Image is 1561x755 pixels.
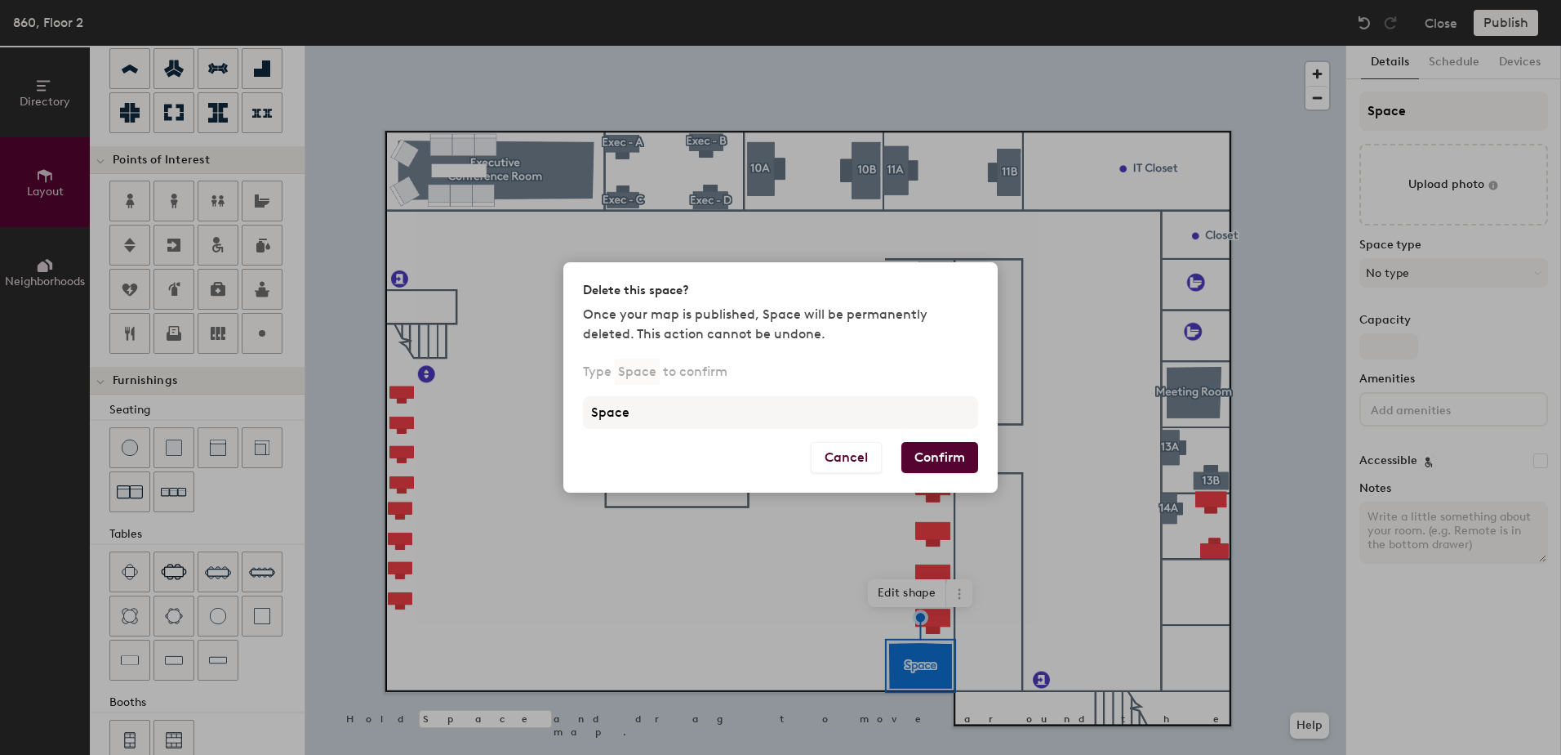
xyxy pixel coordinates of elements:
p: Space [615,359,660,385]
button: Confirm [901,442,978,473]
p: Type to confirm [583,359,727,385]
h2: Delete this space? [583,282,689,299]
p: Once your map is published, Space will be permanently deleted. This action cannot be undone. [583,305,978,344]
button: Cancel [811,442,882,473]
